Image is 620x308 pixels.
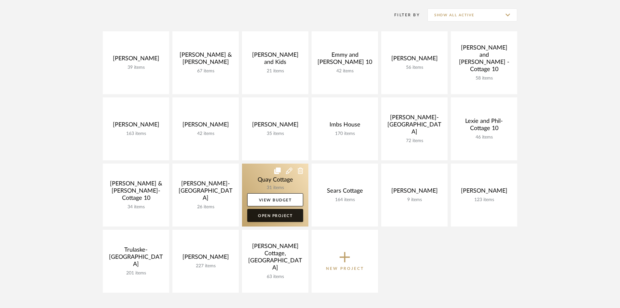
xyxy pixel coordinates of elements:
div: [PERSON_NAME] Cottage, [GEOGRAPHIC_DATA] [247,243,303,274]
div: [PERSON_NAME] & [PERSON_NAME]-Cottage 10 [108,180,164,204]
div: [PERSON_NAME] [108,55,164,65]
div: 42 items [178,131,234,137]
div: 72 items [386,138,442,144]
p: New Project [326,265,364,272]
div: [PERSON_NAME] and Kids [247,51,303,68]
div: [PERSON_NAME] [108,121,164,131]
div: 164 items [317,197,373,203]
div: [PERSON_NAME]- [GEOGRAPHIC_DATA] [386,114,442,138]
div: [PERSON_NAME] [386,55,442,65]
div: Trulaske-[GEOGRAPHIC_DATA] [108,246,164,271]
button: New Project [312,230,378,293]
div: [PERSON_NAME]-[GEOGRAPHIC_DATA] [178,180,234,204]
div: [PERSON_NAME] [386,187,442,197]
div: Imbs House [317,121,373,131]
div: Sears Cottage [317,187,373,197]
div: [PERSON_NAME] [456,187,512,197]
div: 67 items [178,68,234,74]
div: 163 items [108,131,164,137]
div: 170 items [317,131,373,137]
div: 35 items [247,131,303,137]
div: [PERSON_NAME] [178,121,234,131]
div: Filter By [386,12,420,18]
div: [PERSON_NAME] & [PERSON_NAME] [178,51,234,68]
div: 58 items [456,76,512,81]
div: 21 items [247,68,303,74]
div: 42 items [317,68,373,74]
div: Emmy and [PERSON_NAME] 10 [317,51,373,68]
div: Lexie and Phil-Cottage 10 [456,118,512,135]
div: 56 items [386,65,442,70]
div: [PERSON_NAME] [178,254,234,263]
a: View Budget [247,193,303,206]
div: 39 items [108,65,164,70]
div: [PERSON_NAME] [247,121,303,131]
div: 46 items [456,135,512,140]
a: Open Project [247,209,303,222]
div: 34 items [108,204,164,210]
div: 123 items [456,197,512,203]
div: [PERSON_NAME] and [PERSON_NAME] -Cottage 10 [456,44,512,76]
div: 26 items [178,204,234,210]
div: 201 items [108,271,164,276]
div: 9 items [386,197,442,203]
div: 227 items [178,263,234,269]
div: 63 items [247,274,303,280]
